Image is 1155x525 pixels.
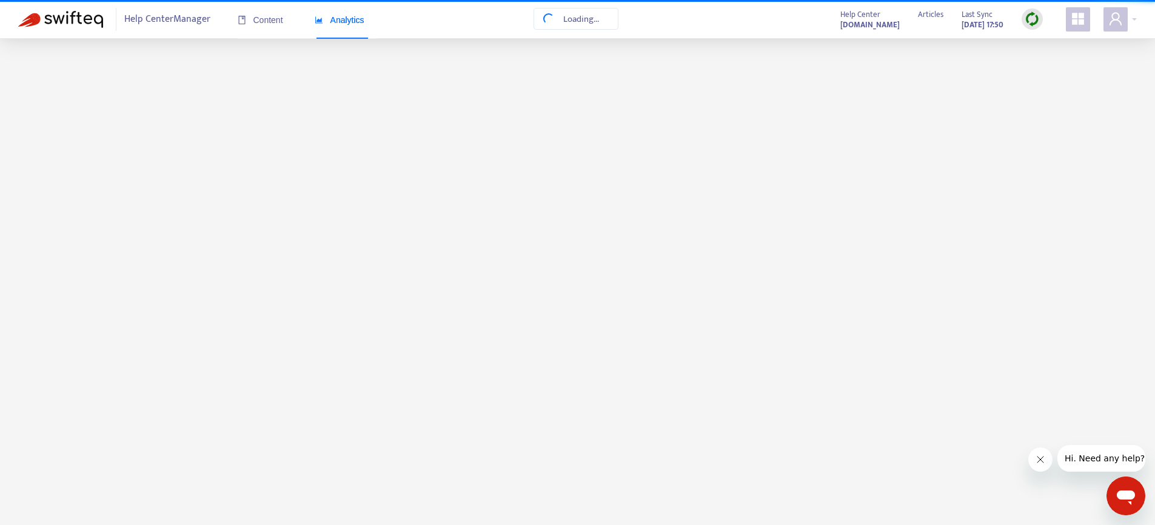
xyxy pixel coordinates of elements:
iframe: Button to launch messaging window [1106,477,1145,515]
span: appstore [1071,12,1085,26]
span: Last Sync [962,8,993,21]
span: Analytics [315,15,364,25]
span: Help Center [840,8,880,21]
span: book [238,16,246,24]
span: area-chart [315,16,323,24]
span: Content [238,15,283,25]
strong: [DATE] 17:50 [962,18,1003,32]
img: Swifteq [18,11,103,28]
span: Help Center Manager [124,8,210,31]
iframe: Message from company [1057,445,1145,472]
span: Articles [918,8,943,21]
span: user [1108,12,1123,26]
a: [DOMAIN_NAME] [840,18,900,32]
img: sync.dc5367851b00ba804db3.png [1025,12,1040,27]
iframe: Close message [1028,447,1053,472]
